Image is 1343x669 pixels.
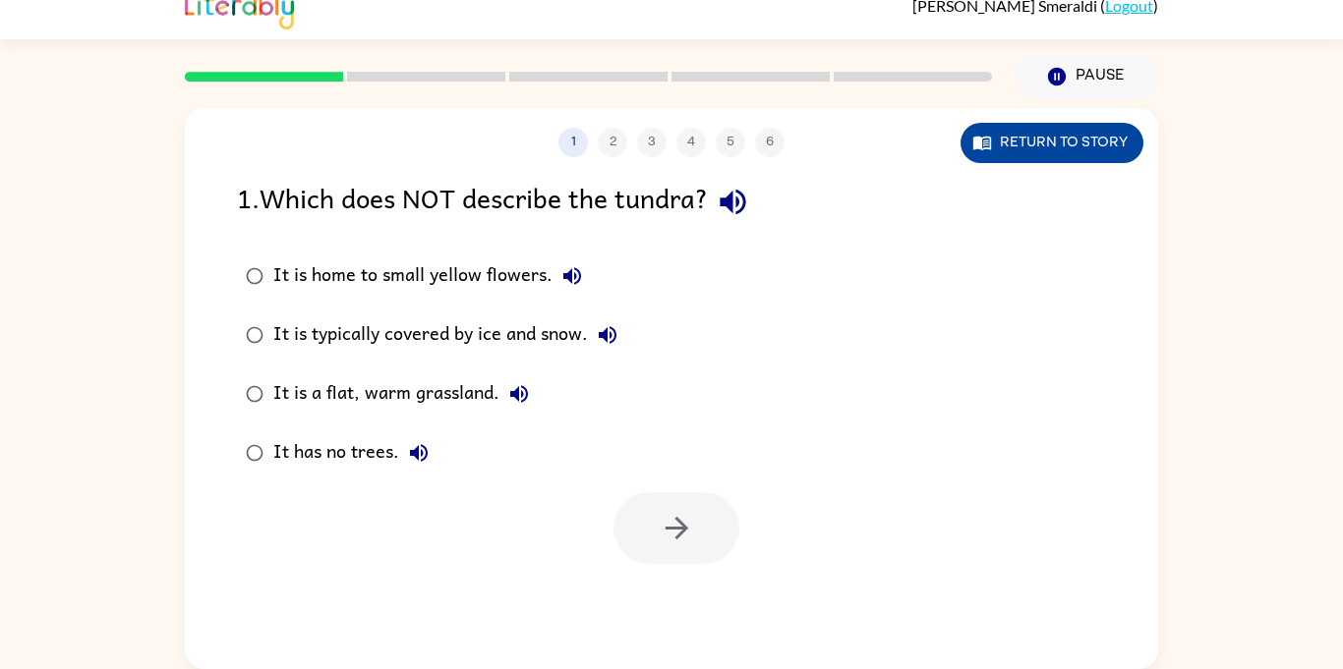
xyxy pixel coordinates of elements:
[273,256,592,296] div: It is home to small yellow flowers.
[1016,54,1158,99] button: Pause
[273,433,438,473] div: It has no trees.
[499,374,539,414] button: It is a flat, warm grassland.
[273,374,539,414] div: It is a flat, warm grassland.
[273,315,627,355] div: It is typically covered by ice and snow.
[399,433,438,473] button: It has no trees.
[588,315,627,355] button: It is typically covered by ice and snow.
[553,256,592,296] button: It is home to small yellow flowers.
[237,177,1106,227] div: 1 . Which does NOT describe the tundra?
[961,123,1143,163] button: Return to story
[558,128,588,157] button: 1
